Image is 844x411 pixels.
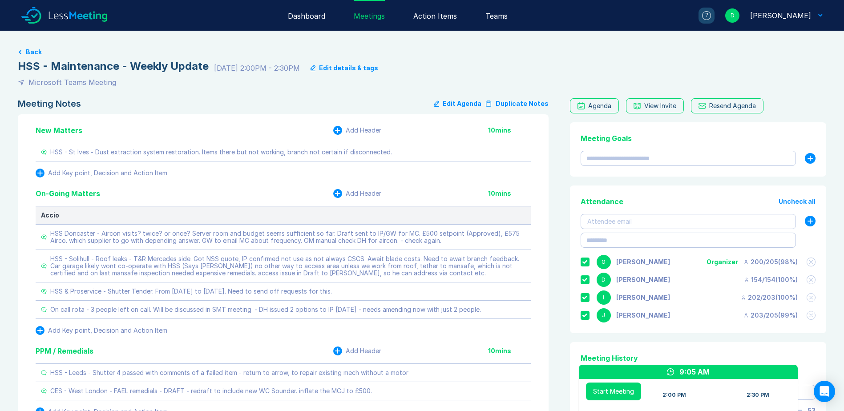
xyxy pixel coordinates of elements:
[581,353,816,363] div: Meeting History
[616,312,670,319] div: Jonny Welbourn
[333,189,381,198] button: Add Header
[50,149,392,156] div: HSS - St Ives - Dust extraction system restoration. Items there but not working, branch not certa...
[41,212,525,219] div: Accio
[50,369,408,376] div: HSS - Leeds - Shutter 4 passed with comments of a failed item - return to arrow, to repair existi...
[333,126,381,135] button: Add Header
[311,64,378,72] button: Edit details & tags
[434,98,481,109] button: Edit Agenda
[319,64,378,72] div: Edit details & tags
[36,188,100,199] div: On-Going Matters
[626,98,684,113] button: View Invite
[597,290,611,305] div: I
[28,77,116,88] div: Microsoft Teams Meeting
[485,98,549,109] button: Duplicate Notes
[26,48,42,56] button: Back
[346,347,381,355] div: Add Header
[581,133,816,144] div: Meeting Goals
[691,98,763,113] button: Resend Agenda
[750,10,811,21] div: David Hayter
[688,8,715,24] a: ?
[779,198,816,205] button: Uncheck all
[814,381,835,402] div: Open Intercom Messenger
[616,258,670,266] div: Gemma White
[346,127,381,134] div: Add Header
[36,346,93,356] div: PPM / Remedials
[616,294,670,301] div: Iain Parnell
[597,255,611,269] div: G
[214,63,300,73] div: [DATE] 2:00PM - 2:30PM
[588,102,611,109] div: Agenda
[488,127,531,134] div: 10 mins
[709,102,756,109] div: Resend Agenda
[346,190,381,197] div: Add Header
[50,387,372,395] div: CES - West London - FAEL remedials - DRAFT - redraft to include new WC Sounder. inflate the MCJ t...
[333,347,381,355] button: Add Header
[36,326,167,335] button: Add Key point, Decision and Action Item
[18,98,81,109] div: Meeting Notes
[597,308,611,322] div: J
[744,276,798,283] div: 154 / 154 ( 100 %)
[488,347,531,355] div: 10 mins
[747,391,769,399] div: 2:30 PM
[702,11,711,20] div: ?
[50,288,332,295] div: HSS & Proservice - Shutter Tender. From [DATE] to [DATE]. Need to send off requests for this.
[597,273,611,287] div: D
[50,230,525,244] div: HSS Doncaster - Aircon visits? twice? or once? Server room and budget seems sufficient so far. Dr...
[586,383,641,400] button: Start Meeting
[18,59,209,73] div: HSS - Maintenance - Weekly Update
[616,276,670,283] div: David Hayter
[743,258,798,266] div: 200 / 205 ( 98 %)
[48,327,167,334] div: Add Key point, Decision and Action Item
[725,8,739,23] div: D
[570,98,619,113] a: Agenda
[644,102,676,109] div: View Invite
[18,48,826,56] a: Back
[50,306,481,313] div: On call rota - 3 people left on call. Will be discussed in SMT meeting. - DH issued 2 options to ...
[741,294,798,301] div: 202 / 203 ( 100 %)
[48,169,167,177] div: Add Key point, Decision and Action Item
[581,196,623,207] div: Attendance
[488,190,531,197] div: 10 mins
[662,391,686,399] div: 2:00 PM
[50,255,525,277] div: HSS - Solihull - Roof leaks - T&R Mercedes side. Got NSS quote, IP confirmed not use as not alway...
[36,125,82,136] div: New Matters
[679,367,710,377] div: 9:05 AM
[36,169,167,177] button: Add Key point, Decision and Action Item
[743,312,798,319] div: 203 / 205 ( 99 %)
[707,258,738,266] div: Organizer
